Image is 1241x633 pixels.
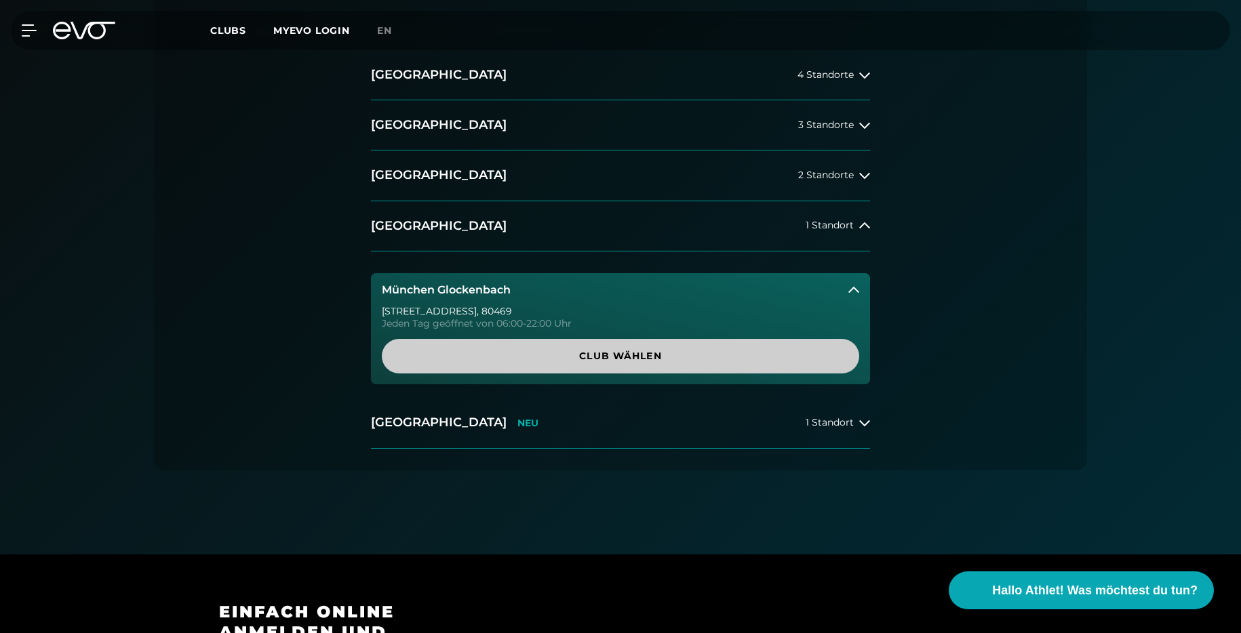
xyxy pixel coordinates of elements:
[382,284,511,296] h3: München Glockenbach
[371,218,507,234] h2: [GEOGRAPHIC_DATA]
[382,339,859,373] a: Club wählen
[371,398,870,448] button: [GEOGRAPHIC_DATA]NEU1 Standort
[371,100,870,150] button: [GEOGRAPHIC_DATA]3 Standorte
[949,571,1214,609] button: Hallo Athlet! Was möchtest du tun?
[371,66,507,83] h2: [GEOGRAPHIC_DATA]
[377,23,408,39] a: en
[371,50,870,100] button: [GEOGRAPHIC_DATA]4 Standorte
[210,24,273,37] a: Clubs
[371,201,870,251] button: [GEOGRAPHIC_DATA]1 Standort
[371,273,870,307] button: München Glockenbach
[806,417,854,428] span: 1 Standort
[798,170,854,180] span: 2 Standorte
[992,581,1198,600] span: Hallo Athlet! Was möchtest du tun?
[382,319,859,328] div: Jeden Tag geöffnet von 06:00-22:00 Uhr
[371,167,507,184] h2: [GEOGRAPHIC_DATA]
[797,70,854,80] span: 4 Standorte
[798,120,854,130] span: 3 Standorte
[273,24,350,37] a: MYEVO LOGIN
[371,117,507,134] h2: [GEOGRAPHIC_DATA]
[414,349,827,363] span: Club wählen
[382,306,859,316] div: [STREET_ADDRESS] , 80469
[517,417,538,429] p: NEU
[806,220,854,230] span: 1 Standort
[210,24,246,37] span: Clubs
[371,150,870,201] button: [GEOGRAPHIC_DATA]2 Standorte
[377,24,392,37] span: en
[371,414,507,431] h2: [GEOGRAPHIC_DATA]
